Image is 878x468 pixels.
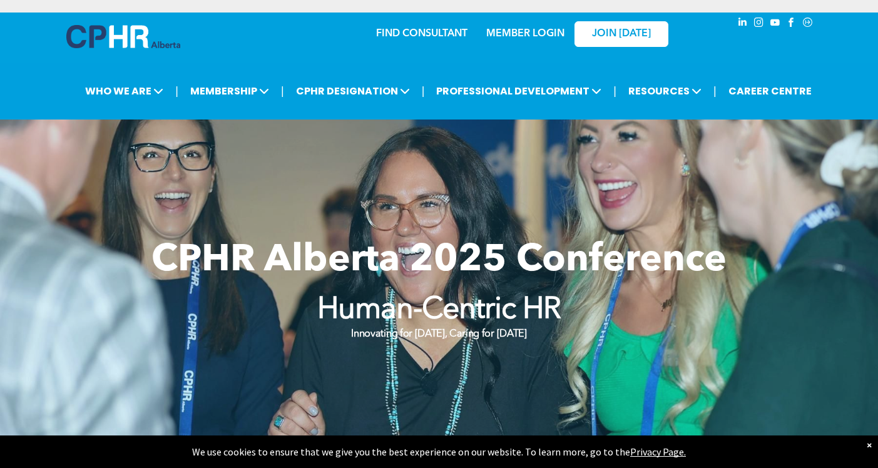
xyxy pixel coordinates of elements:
[81,79,167,103] span: WHO WE ARE
[785,16,799,33] a: facebook
[625,79,705,103] span: RESOURCES
[66,25,180,48] img: A blue and white logo for cp alberta
[281,78,284,104] li: |
[351,329,526,339] strong: Innovating for [DATE], Caring for [DATE]
[736,16,750,33] a: linkedin
[630,445,686,458] a: Privacy Page.
[432,79,605,103] span: PROFESSIONAL DEVELOPMENT
[376,29,467,39] a: FIND CONSULTANT
[422,78,425,104] li: |
[574,21,668,47] a: JOIN [DATE]
[713,78,717,104] li: |
[752,16,766,33] a: instagram
[725,79,815,103] a: CAREER CENTRE
[292,79,414,103] span: CPHR DESIGNATION
[592,28,651,40] span: JOIN [DATE]
[613,78,616,104] li: |
[801,16,815,33] a: Social network
[186,79,273,103] span: MEMBERSHIP
[317,295,561,325] strong: Human-Centric HR
[768,16,782,33] a: youtube
[151,242,727,280] span: CPHR Alberta 2025 Conference
[486,29,564,39] a: MEMBER LOGIN
[175,78,178,104] li: |
[867,439,872,451] div: Dismiss notification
